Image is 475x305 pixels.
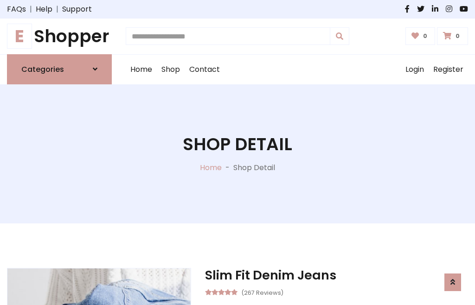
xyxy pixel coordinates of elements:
a: FAQs [7,4,26,15]
span: 0 [421,32,430,40]
a: Help [36,4,52,15]
h3: Slim Fit Denim Jeans [205,268,468,283]
a: Support [62,4,92,15]
a: Categories [7,54,112,84]
h6: Categories [21,65,64,74]
a: Register [429,55,468,84]
a: Contact [185,55,225,84]
a: Home [126,55,157,84]
a: EShopper [7,26,112,47]
h1: Shopper [7,26,112,47]
p: - [222,162,233,173]
span: | [52,4,62,15]
a: Shop [157,55,185,84]
span: | [26,4,36,15]
a: 0 [405,27,436,45]
span: 0 [453,32,462,40]
h1: Shop Detail [183,134,292,155]
a: 0 [437,27,468,45]
span: E [7,24,32,49]
small: (267 Reviews) [241,286,283,298]
a: Login [401,55,429,84]
a: Home [200,162,222,173]
p: Shop Detail [233,162,275,173]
